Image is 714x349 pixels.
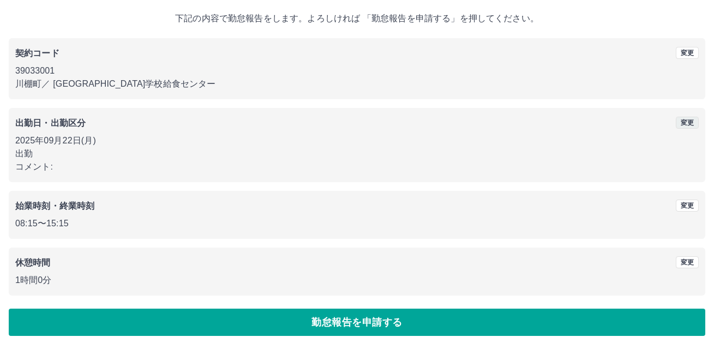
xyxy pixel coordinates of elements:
[15,160,699,173] p: コメント:
[676,117,699,129] button: 変更
[15,134,699,147] p: 2025年09月22日(月)
[676,47,699,59] button: 変更
[15,64,699,77] p: 39033001
[9,12,705,25] p: 下記の内容で勤怠報告をします。よろしければ 「勤怠報告を申請する」を押してください。
[676,256,699,268] button: 変更
[15,201,94,210] b: 始業時刻・終業時刻
[15,274,699,287] p: 1時間0分
[15,77,699,91] p: 川棚町 ／ [GEOGRAPHIC_DATA]学校給食センター
[15,118,86,128] b: 出勤日・出勤区分
[9,309,705,336] button: 勤怠報告を申請する
[15,49,59,58] b: 契約コード
[15,147,699,160] p: 出勤
[676,200,699,212] button: 変更
[15,217,699,230] p: 08:15 〜 15:15
[15,258,51,267] b: 休憩時間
